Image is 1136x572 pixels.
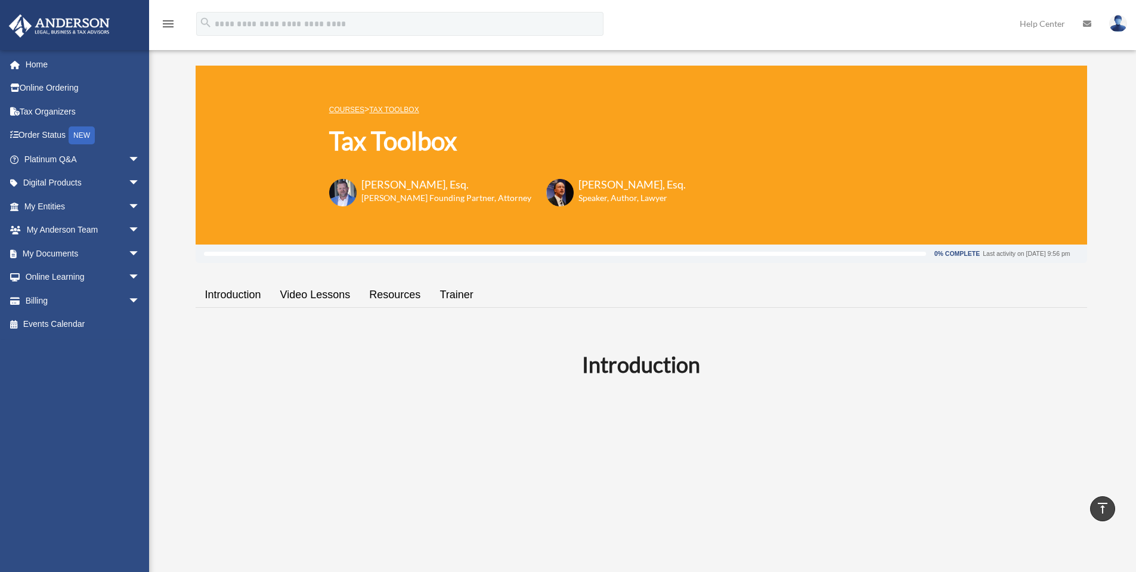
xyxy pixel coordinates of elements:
[8,194,158,218] a: My Entitiesarrow_drop_down
[578,177,686,192] h3: [PERSON_NAME], Esq.
[8,147,158,171] a: Platinum Q&Aarrow_drop_down
[369,106,419,114] a: Tax Toolbox
[128,147,152,172] span: arrow_drop_down
[1095,501,1110,515] i: vertical_align_top
[983,251,1070,257] div: Last activity on [DATE] 9:56 pm
[8,218,158,242] a: My Anderson Teamarrow_drop_down
[8,289,158,313] a: Billingarrow_drop_down
[8,76,158,100] a: Online Ordering
[128,265,152,290] span: arrow_drop_down
[8,171,158,195] a: Digital Productsarrow_drop_down
[329,102,686,117] p: >
[161,21,175,31] a: menu
[5,14,113,38] img: Anderson Advisors Platinum Portal
[360,278,430,312] a: Resources
[69,126,95,144] div: NEW
[8,313,158,336] a: Events Calendar
[128,242,152,266] span: arrow_drop_down
[203,350,1080,379] h2: Introduction
[128,194,152,219] span: arrow_drop_down
[329,123,686,159] h1: Tax Toolbox
[196,278,271,312] a: Introduction
[8,242,158,265] a: My Documentsarrow_drop_down
[8,265,158,289] a: Online Learningarrow_drop_down
[934,251,980,257] div: 0% Complete
[8,123,158,148] a: Order StatusNEW
[271,278,360,312] a: Video Lessons
[578,192,671,204] h6: Speaker, Author, Lawyer
[546,179,574,206] img: Scott-Estill-Headshot.png
[329,179,357,206] img: Toby-circle-head.png
[128,171,152,196] span: arrow_drop_down
[8,100,158,123] a: Tax Organizers
[128,218,152,243] span: arrow_drop_down
[128,289,152,313] span: arrow_drop_down
[361,192,531,204] h6: [PERSON_NAME] Founding Partner, Attorney
[430,278,482,312] a: Trainer
[199,16,212,29] i: search
[329,106,364,114] a: COURSES
[8,52,158,76] a: Home
[1090,496,1115,521] a: vertical_align_top
[161,17,175,31] i: menu
[1109,15,1127,32] img: User Pic
[361,177,531,192] h3: [PERSON_NAME], Esq.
